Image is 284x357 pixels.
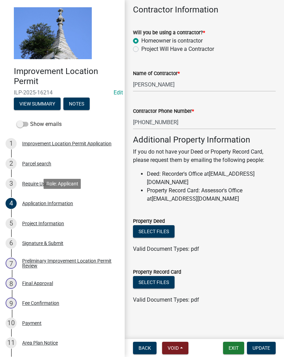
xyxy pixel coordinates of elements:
div: 6 [6,238,17,249]
wm-modal-confirm: Edit Application Number [114,89,123,96]
label: Property Record Card [133,270,181,275]
div: Payment [22,321,42,326]
div: 7 [6,258,17,269]
a: [EMAIL_ADDRESS][DOMAIN_NAME] [152,195,239,202]
a: Edit [114,89,123,96]
button: Exit [223,342,244,354]
div: Project Information [22,221,64,226]
label: Will you be using a contractor? [133,30,205,35]
img: Decatur County, Indiana [14,7,92,59]
p: If you do not have your Deed or Property Record Card, please request them by emailing the followi... [133,148,276,164]
span: Valid Document Types: pdf [133,296,199,303]
div: Area Plan Notice [22,340,58,345]
div: 2 [6,158,17,169]
div: Preliminary Improvement Location Permit Review [22,258,114,268]
div: 11 [6,337,17,348]
button: Select files [133,225,175,238]
span: Back [139,345,151,351]
label: Homeowner is contractor [141,37,203,45]
button: Select files [133,276,175,289]
span: Void [168,345,179,351]
div: Application Information [22,201,73,206]
div: Fee Confirmation [22,301,59,305]
h4: Improvement Location Permit [14,66,119,86]
span: Valid Document Types: pdf [133,246,199,252]
label: Property Deed [133,219,165,224]
li: Property Record Card: Assessor's Office at [147,186,276,203]
label: Contractor Phone Number [133,109,194,114]
wm-modal-confirm: Notes [63,101,90,107]
div: 1 [6,138,17,149]
wm-modal-confirm: Summary [14,101,61,107]
h4: Additional Property Information [133,135,276,145]
div: Final Approval [22,281,53,286]
div: Require User [22,181,49,186]
div: 8 [6,278,17,289]
div: 10 [6,318,17,329]
div: Parcel search [22,161,51,166]
div: 4 [6,198,17,209]
button: Notes [63,98,90,110]
button: Update [247,342,276,354]
label: Name of Contractor [133,71,180,76]
div: 9 [6,297,17,309]
div: Role: Applicant [44,179,81,189]
div: 3 [6,178,17,189]
div: Signature & Submit [22,241,63,246]
div: Improvement Location Permit Application [22,141,112,146]
li: Deed: Recorder's Office at [147,170,276,186]
span: Update [252,345,270,351]
label: Show emails [17,120,62,128]
span: ILP-2025-16214 [14,89,111,96]
h4: Contractor Information [133,5,276,15]
button: View Summary [14,98,61,110]
button: Back [133,342,157,354]
div: 5 [6,218,17,229]
label: Project Will Have a Contractor [141,45,214,53]
button: Void [162,342,188,354]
